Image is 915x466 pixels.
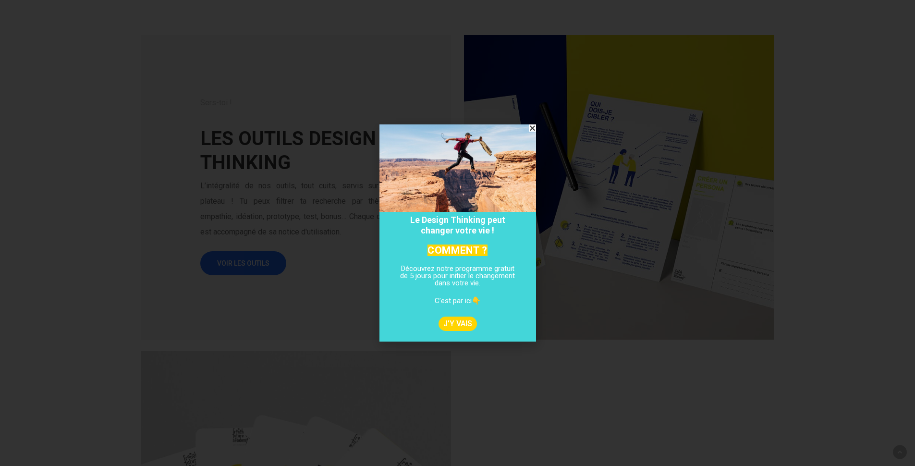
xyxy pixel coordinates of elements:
p: C’est par ici👇 [397,297,518,316]
a: J'Y VAIS [439,317,477,331]
a: Close [529,124,536,132]
span: J'Y VAIS [443,320,472,328]
p: Découvrez notre programme gratuit de 5 jours pour initier le changement dans votre vie. [397,265,518,298]
mark: COMMENT ? [427,245,488,256]
h2: Le Design Thinking peut changer votre vie ! [387,215,528,235]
